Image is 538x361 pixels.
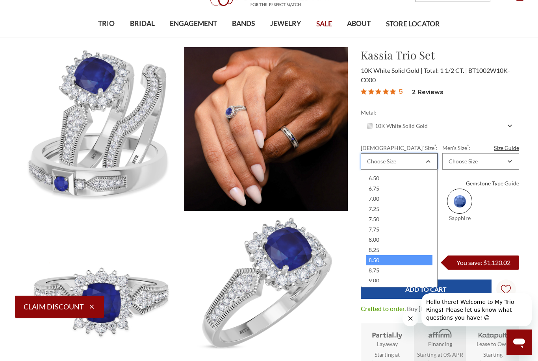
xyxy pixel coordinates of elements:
span: Total: 1 1/2 CT. [424,67,467,74]
a: Gemstone Type Guide [466,179,519,187]
div: Combobox [361,153,438,170]
div: 8.25 [366,245,432,255]
span: 2 Reviews [412,86,443,98]
strong: Financing [428,340,452,348]
span: 10K White Solid Gold [361,67,423,74]
div: 7.00 [366,194,432,204]
input: Add to Cart [361,280,491,299]
div: Choose Size [367,158,396,165]
div: 7.25 [366,204,432,214]
div: 7.75 [366,224,432,235]
img: Katapult [476,328,509,340]
h1: Kassia Trio Set [361,47,519,63]
span: 5 [399,86,403,96]
iframe: Close message [403,311,418,326]
iframe: Button to launch messaging window [506,330,532,355]
span: You save: $1,120.02 [456,259,510,266]
div: 7.50 [366,214,432,224]
div: 8.00 [366,235,432,245]
span: ENGAGEMENT [170,19,217,29]
span: Sapphire [449,215,471,221]
button: Rated 5 out of 5 stars from 2 reviews. Jump to reviews. [361,86,443,98]
button: Claim Discount [15,296,104,318]
label: Metal: [361,108,519,117]
span: JEWELRY [270,19,301,29]
span: BANDS [232,19,255,29]
img: Photo of Kassia 1 1/2 Carat T.W. Sapphire and Diamond Trio Matching Wedding Ring Set 10K White Go... [184,47,348,211]
dt: Crafted to order. [361,304,406,313]
strong: Lease to Own [477,340,509,348]
a: Wish Lists [496,280,516,299]
span: TRIO [98,19,115,29]
div: Combobox [361,118,519,134]
span: ABOUT [347,19,371,29]
iframe: Message from company [421,293,532,326]
a: TRIO [91,11,122,37]
span: 10K White Solid Gold [367,123,428,129]
a: BRIDAL [122,11,162,37]
a: STORE LOCATOR [378,11,447,37]
span: STORE LOCATOR [386,19,440,29]
a: ENGAGEMENT [162,11,224,37]
div: 6.75 [366,183,432,194]
span: BRIDAL [130,19,155,29]
label: Gemstone Type : [361,179,519,187]
span: Sapphire [447,189,472,214]
a: SALE [309,11,339,37]
img: Layaway [371,328,404,340]
span: SALE [316,19,332,29]
img: Photo of Kassia 1 1/2 Carat T.W. Sapphire and Diamond Trio Matching Wedding Ring Set 10K White Go... [19,47,183,211]
a: Size Guide [494,144,519,152]
div: 6.50 [366,173,432,183]
div: 8.75 [366,265,432,276]
div: Choose Size [449,158,478,165]
div: 8.50 [366,255,432,265]
a: JEWELRY [263,11,309,37]
label: [DEMOGRAPHIC_DATA]' Size : [361,144,438,152]
strong: Layaway [377,340,398,348]
div: 9.00 [366,276,432,286]
a: ABOUT [339,11,378,37]
label: Men's Size : [442,144,519,152]
img: Affirm [423,328,456,340]
a: BANDS [224,11,262,37]
svg: Wish Lists [501,260,511,319]
div: Combobox [442,153,519,170]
